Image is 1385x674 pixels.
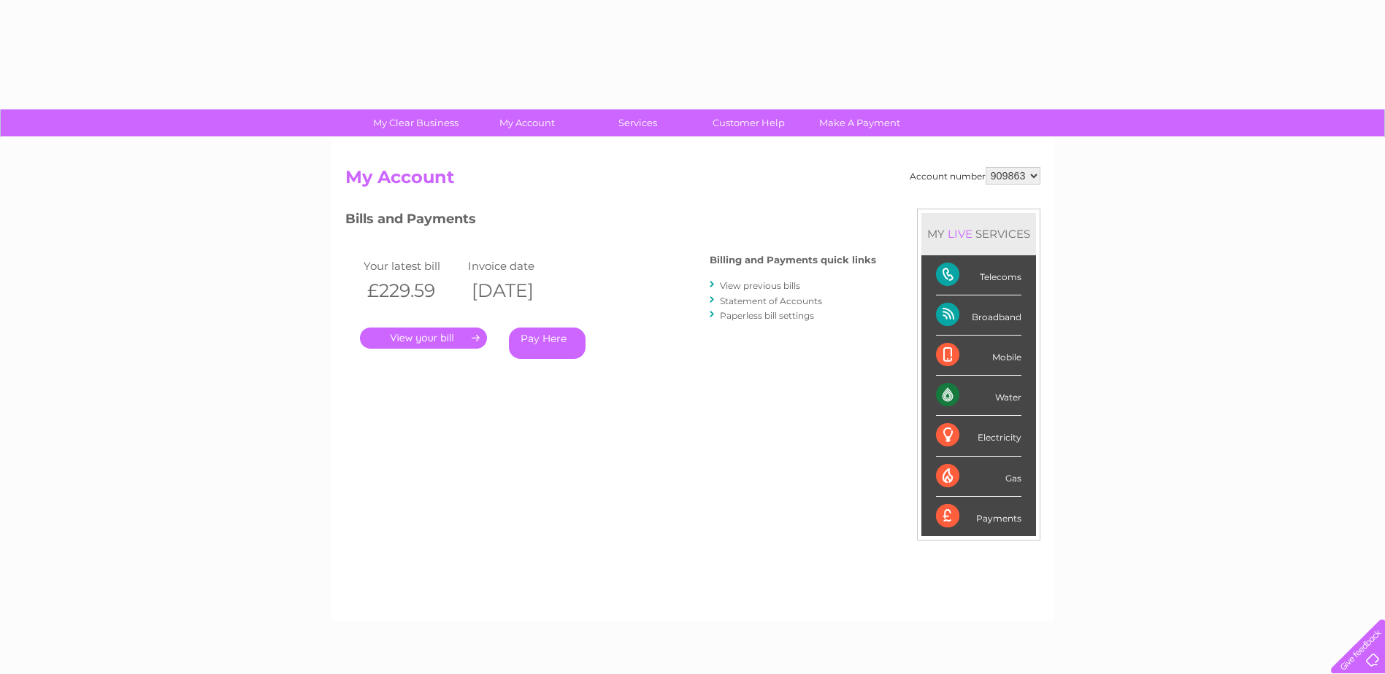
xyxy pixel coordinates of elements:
[910,167,1040,185] div: Account number
[710,255,876,266] h4: Billing and Payments quick links
[945,227,975,241] div: LIVE
[356,109,476,136] a: My Clear Business
[509,328,586,359] a: Pay Here
[936,497,1021,536] div: Payments
[720,295,822,306] a: Statement of Accounts
[921,213,1036,255] div: MY SERVICES
[360,256,465,276] td: Your latest bill
[360,328,487,349] a: .
[936,416,1021,456] div: Electricity
[464,276,569,306] th: [DATE]
[464,256,569,276] td: Invoice date
[936,376,1021,416] div: Water
[799,109,920,136] a: Make A Payment
[345,209,876,234] h3: Bills and Payments
[720,310,814,321] a: Paperless bill settings
[578,109,698,136] a: Services
[345,167,1040,195] h2: My Account
[688,109,809,136] a: Customer Help
[936,255,1021,295] div: Telecoms
[936,295,1021,336] div: Broadband
[360,276,465,306] th: £229.59
[936,336,1021,376] div: Mobile
[936,457,1021,497] div: Gas
[720,280,800,291] a: View previous bills
[467,109,587,136] a: My Account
